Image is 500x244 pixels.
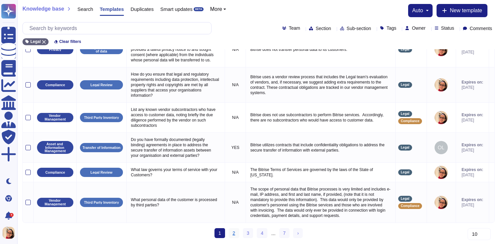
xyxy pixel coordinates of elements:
[470,26,492,31] span: Comments
[129,70,222,100] p: How do you ensure that legal and regulatory requirements including data protection, intellectual ...
[82,46,121,53] p: Privacy & Protection of data
[249,111,392,124] p: Bitrise does not use subcontractors to perform Bitrise services. Accordingly, there are no subcon...
[77,7,93,12] span: Search
[450,8,482,13] span: New template
[401,48,409,51] span: Legal
[39,114,71,121] p: Vendor Management
[401,204,420,208] span: Compliance
[249,73,392,97] p: Bitrise uses a vendor review process that includes the Legal team's evaluation of vendors, and, i...
[129,35,222,64] p: If you are transferring personal data to the customer, please provide details of how you have pro...
[435,196,448,209] img: user
[462,50,483,55] span: [DATE]
[160,7,193,12] span: Smart updates
[297,230,299,236] span: ›
[1,226,19,240] button: user
[39,199,71,206] p: Vendor Management
[401,171,409,174] span: Legal
[435,43,448,56] img: user
[412,8,429,13] button: auto
[249,141,392,155] p: Bitrise utilizes contracts that include confidentiality obligations to address the secure transfe...
[228,170,243,175] p: N/A
[387,26,397,30] span: Tags
[59,40,81,44] span: Clear filters
[462,148,483,153] span: [DATE]
[10,213,14,217] div: 5
[401,146,409,149] span: Legal
[435,141,448,154] img: user
[3,227,15,239] img: user
[22,6,64,12] span: Knowledge base
[228,200,243,205] p: N/A
[83,146,121,150] p: Transfer of Information
[249,45,392,54] p: Bitrise does not transfer personal data to its customers.
[437,4,487,17] button: New template
[229,228,239,238] a: 2
[26,22,211,34] input: Search by keywords
[257,228,267,238] a: 4
[401,120,420,123] span: Compliance
[129,165,222,179] p: What law governs your terms of service with your Customers?
[401,197,409,200] span: Legal
[435,111,448,124] img: user
[210,7,226,12] button: More
[45,171,65,174] p: Compliance
[45,83,65,87] p: Compliance
[30,40,41,44] span: Legal
[462,80,483,85] span: Expires on:
[401,112,409,116] span: Legal
[271,228,276,239] div: ...
[462,172,483,178] span: [DATE]
[435,78,448,91] img: user
[39,142,71,153] p: Asset and Information Management
[100,7,124,12] span: Templates
[462,167,483,172] span: Expires on:
[210,7,222,12] span: More
[249,165,392,179] p: The Bitrise Terms of Services are governed by the laws of the State of [US_STATE].
[228,145,243,150] p: YES
[289,26,300,30] span: Team
[228,115,243,120] p: N/A
[462,112,483,118] span: Expires on:
[462,202,483,208] span: [DATE]
[194,7,203,11] div: BETA
[84,116,119,120] p: Third Party Inventory
[441,26,454,30] span: Status
[462,142,483,148] span: Expires on:
[49,48,61,52] p: Privacy
[249,185,392,220] p: The scope of personal data that Bitrise processes is very limited and includes e-mail, IP address...
[412,26,425,30] span: Owner
[129,135,222,160] p: Do you have formally documented (legally binding) agreements in place to address the secure trans...
[316,26,331,31] span: Section
[462,85,483,90] span: [DATE]
[243,228,253,238] a: 3
[462,118,483,123] span: [DATE]
[129,105,222,130] p: List any known vendor subcontractors who have access to customer data, noting briefly the due dil...
[129,195,222,209] p: What personal data of the customer is processed by third parties?
[91,83,113,87] p: Legal Review
[84,201,119,204] p: Third Party Inventory
[401,83,409,87] span: Legal
[435,166,448,179] img: user
[228,82,243,87] p: N/A
[228,47,243,52] p: N/A
[214,228,225,238] span: 1
[131,7,154,12] span: Duplicates
[347,26,371,31] span: Sub-section
[412,8,423,13] span: auto
[91,171,113,174] p: Legal Review
[279,228,290,238] a: 7
[462,197,483,202] span: Expires on:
